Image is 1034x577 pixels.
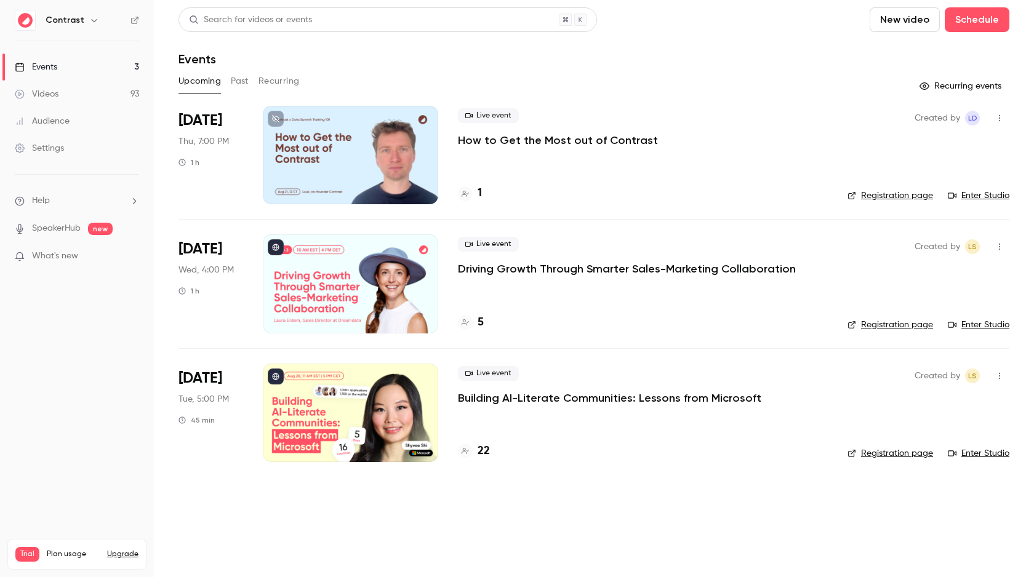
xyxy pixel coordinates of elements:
[32,250,78,263] span: What's new
[848,447,933,460] a: Registration page
[458,237,519,252] span: Live event
[948,189,1009,202] a: Enter Studio
[178,157,199,167] div: 1 h
[848,319,933,331] a: Registration page
[178,368,222,388] span: [DATE]
[47,549,100,559] span: Plan usage
[458,108,519,123] span: Live event
[948,447,1009,460] a: Enter Studio
[15,10,35,30] img: Contrast
[458,443,490,460] a: 22
[945,7,1009,32] button: Schedule
[178,106,243,204] div: Aug 21 Thu, 12:00 PM (America/Chicago)
[915,111,960,125] span: Created by
[15,115,70,127] div: Audience
[458,185,482,202] a: 1
[15,547,39,562] span: Trial
[258,71,300,91] button: Recurring
[178,52,216,66] h1: Events
[88,223,113,235] span: new
[458,133,658,148] a: How to Get the Most out of Contrast
[458,261,796,276] a: Driving Growth Through Smarter Sales-Marketing Collaboration
[178,71,221,91] button: Upcoming
[178,364,243,462] div: Dec 9 Tue, 11:00 AM (America/New York)
[458,391,761,405] a: Building AI-Literate Communities: Lessons from Microsoft
[107,549,138,559] button: Upgrade
[178,393,229,405] span: Tue, 5:00 PM
[15,142,64,154] div: Settings
[478,185,482,202] h4: 1
[478,314,484,331] h4: 5
[178,264,234,276] span: Wed, 4:00 PM
[32,194,50,207] span: Help
[15,88,58,100] div: Videos
[178,286,199,296] div: 1 h
[15,194,139,207] li: help-dropdown-opener
[848,189,933,202] a: Registration page
[968,239,977,254] span: LS
[965,368,980,383] span: Lusine Sargsyan
[32,222,81,235] a: SpeakerHub
[914,76,1009,96] button: Recurring events
[870,7,940,32] button: New video
[458,366,519,381] span: Live event
[915,368,960,383] span: Created by
[178,135,229,148] span: Thu, 7:00 PM
[968,368,977,383] span: LS
[178,415,215,425] div: 45 min
[46,14,84,26] h6: Contrast
[948,319,1009,331] a: Enter Studio
[189,14,312,26] div: Search for videos or events
[231,71,249,91] button: Past
[965,111,980,125] span: Luuk de Jonge
[458,314,484,331] a: 5
[178,111,222,130] span: [DATE]
[968,111,977,125] span: Ld
[965,239,980,254] span: Lusine Sargsyan
[915,239,960,254] span: Created by
[178,239,222,259] span: [DATE]
[178,234,243,333] div: Sep 3 Wed, 10:00 AM (America/New York)
[15,61,57,73] div: Events
[478,443,490,460] h4: 22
